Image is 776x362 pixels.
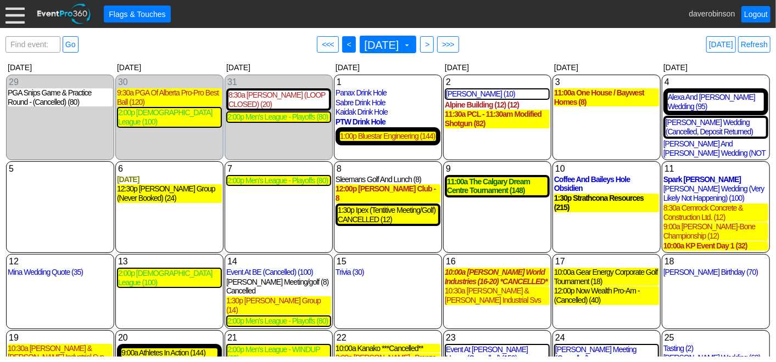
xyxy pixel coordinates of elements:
[689,9,735,18] span: daverobinson
[663,332,768,344] div: Show menu
[440,39,456,50] span: >>>
[226,296,331,315] div: 1:30p [PERSON_NAME] Group (14)
[554,76,659,88] div: Show menu
[107,8,168,20] span: Flags & Touches
[340,132,436,141] div: 1:00p Bluestar Engineering (144)
[8,37,58,63] span: Find event: enter title
[554,88,659,107] div: 11:00a One House / Baywest Homes (8)
[226,76,331,88] div: Show menu
[554,286,659,305] div: 12:00p Now Wealth Pro-Am - (Cancelled) (40)
[336,117,440,127] div: PTW Drink Hole
[663,163,768,175] div: Show menu
[227,112,330,122] div: 2:00p Men's League - Playoffs (80)
[5,61,115,74] div: [DATE]
[345,39,353,50] span: <
[117,256,222,268] div: Show menu
[445,110,550,128] div: 11:30a PCL - 11:30am Modified Shotgun (82)
[63,36,79,53] a: Go
[663,222,768,241] div: 9:00a [PERSON_NAME]-Bone Championship (12)
[226,278,331,296] div: [PERSON_NAME] Meeting/golf (8) Cancelled
[666,118,766,137] div: [PERSON_NAME] Wedding (Cancelled, Deposit Returned) (80)
[8,163,113,175] div: Show menu
[336,108,440,117] div: Kaidak Drink Hole
[738,36,771,53] a: Refresh
[663,203,768,222] div: 8:30a Cemrock Concrete & Construction Ltd. (12)
[336,175,440,184] div: Sleemans Golf And Lunch (8)
[320,39,336,50] span: <<<
[36,2,93,26] img: EventPro360
[227,316,330,326] div: 2:00p Men's League - Playoffs (80)
[107,9,168,20] span: Flags & Touches
[423,39,431,50] span: >
[336,184,440,203] div: 12:00p [PERSON_NAME] Club - 8
[445,268,550,286] div: 10:00a [PERSON_NAME] World Industries (16-20) *CANCELLED* (8)
[663,184,768,203] div: [PERSON_NAME] Wedding (Very Likely Not Happening) (100)
[336,256,440,268] div: Show menu
[663,256,768,268] div: Show menu
[117,163,222,175] div: Show menu
[336,98,440,108] div: Sabre Drink Hole
[117,175,222,184] div: [DATE]
[443,61,552,74] div: [DATE]
[554,194,659,212] div: 1:30p Strathcona Resources (215)
[336,344,440,353] div: 10:00a Kanako ***Cancelled**
[228,90,329,109] div: 8:30a [PERSON_NAME] (LOOP CLOSED) (20)
[8,332,113,344] div: Show menu
[663,241,768,251] div: 10:00a KP Event Day 1 (32)
[8,88,113,107] div: PGA Snips Game & Practice Round - (Cancelled) (80)
[445,286,550,305] div: 10:30a [PERSON_NAME] & [PERSON_NAME] Industrial Svs (12)
[8,256,113,268] div: Show menu
[118,108,221,127] div: 2:00p [DEMOGRAPHIC_DATA] League (100)
[741,6,771,22] a: Logout
[226,332,331,344] div: Show menu
[338,206,438,224] div: 1:30p Ipex (Tentitive Meeting/Golf) CANCELLED (12)
[227,176,330,185] div: 2:00p Men's League - Playoffs (80)
[117,76,222,88] div: Show menu
[706,36,736,53] a: [DATE]
[554,163,659,175] div: Show menu
[226,256,331,268] div: Show menu
[663,344,768,353] div: Tasting (2)
[336,163,440,175] div: Show menu
[117,332,222,344] div: Show menu
[8,76,113,88] div: Show menu
[445,332,550,344] div: Show menu
[8,268,113,277] div: Mina Wedding Quote (35)
[333,61,443,74] div: [DATE]
[117,184,222,203] div: 12:30p [PERSON_NAME] Group (Never Booked) (24)
[224,61,333,74] div: [DATE]
[661,61,771,74] div: [DATE]
[554,268,659,286] div: 10:00a Gear Energy Corporate Golf Tournament (18)
[336,76,440,88] div: Show menu
[663,175,768,184] div: Spark [PERSON_NAME]
[362,39,401,50] span: [DATE]
[668,93,764,111] div: Alexa And [PERSON_NAME] Wedding (95)
[336,332,440,344] div: Show menu
[5,4,25,24] div: Menu: Click or 'Crtl+M' to toggle menu open/close
[362,38,412,50] span: [DATE]
[336,268,440,277] div: Trivia (30)
[447,177,548,196] div: 11:00a The Calgary Dream Centre Tournament (148)
[226,163,331,175] div: Show menu
[115,61,224,74] div: [DATE]
[552,61,661,74] div: [DATE]
[118,269,221,287] div: 2:00p [DEMOGRAPHIC_DATA] League (100)
[446,89,549,99] div: [PERSON_NAME] (10)
[445,256,550,268] div: Show menu
[445,163,550,175] div: Show menu
[226,268,331,277] div: Event At BE (Cancelled) (100)
[445,100,550,110] div: Alpine Building (12) (12)
[554,332,659,344] div: Show menu
[336,88,440,98] div: Panax Drink Hole
[445,76,550,88] div: Show menu
[554,175,659,194] div: Coffee And Baileys Hole Obsidien
[117,88,222,107] div: 9:30a PGA Of Alberta Pro-Pro Best Ball (120)
[663,76,768,88] div: Show menu
[663,268,768,277] div: [PERSON_NAME] Birthday (70)
[663,139,768,158] div: [PERSON_NAME] And [PERSON_NAME] Wedding (NOT WORKING SHEET) (150)
[121,348,217,358] div: 9:00a Athletes In Action (144)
